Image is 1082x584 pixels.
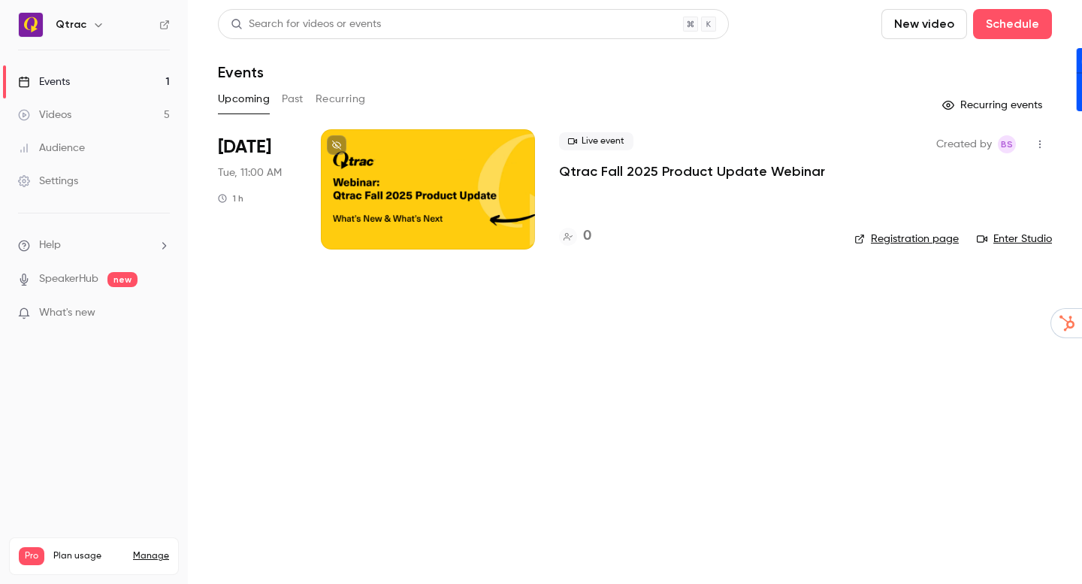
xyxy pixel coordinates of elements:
[559,162,825,180] a: Qtrac Fall 2025 Product Update Webinar
[19,13,43,37] img: Qtrac
[282,87,304,111] button: Past
[935,93,1052,117] button: Recurring events
[973,9,1052,39] button: Schedule
[18,74,70,89] div: Events
[18,107,71,123] div: Videos
[53,550,124,562] span: Plan usage
[218,135,271,159] span: [DATE]
[854,231,959,247] a: Registration page
[936,135,992,153] span: Created by
[977,231,1052,247] a: Enter Studio
[18,174,78,189] div: Settings
[1001,135,1013,153] span: BS
[218,129,297,250] div: Sep 16 Tue, 11:00 AM (America/Los Angeles)
[56,17,86,32] h6: Qtrac
[218,63,264,81] h1: Events
[218,165,282,180] span: Tue, 11:00 AM
[39,271,98,287] a: SpeakerHub
[559,226,591,247] a: 0
[218,192,243,204] div: 1 h
[39,305,95,321] span: What's new
[39,238,61,253] span: Help
[19,547,44,565] span: Pro
[998,135,1016,153] span: Barry Strauss
[18,238,170,253] li: help-dropdown-opener
[107,272,138,287] span: new
[133,550,169,562] a: Manage
[559,132,633,150] span: Live event
[231,17,381,32] div: Search for videos or events
[218,87,270,111] button: Upcoming
[316,87,366,111] button: Recurring
[18,141,85,156] div: Audience
[583,226,591,247] h4: 0
[881,9,967,39] button: New video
